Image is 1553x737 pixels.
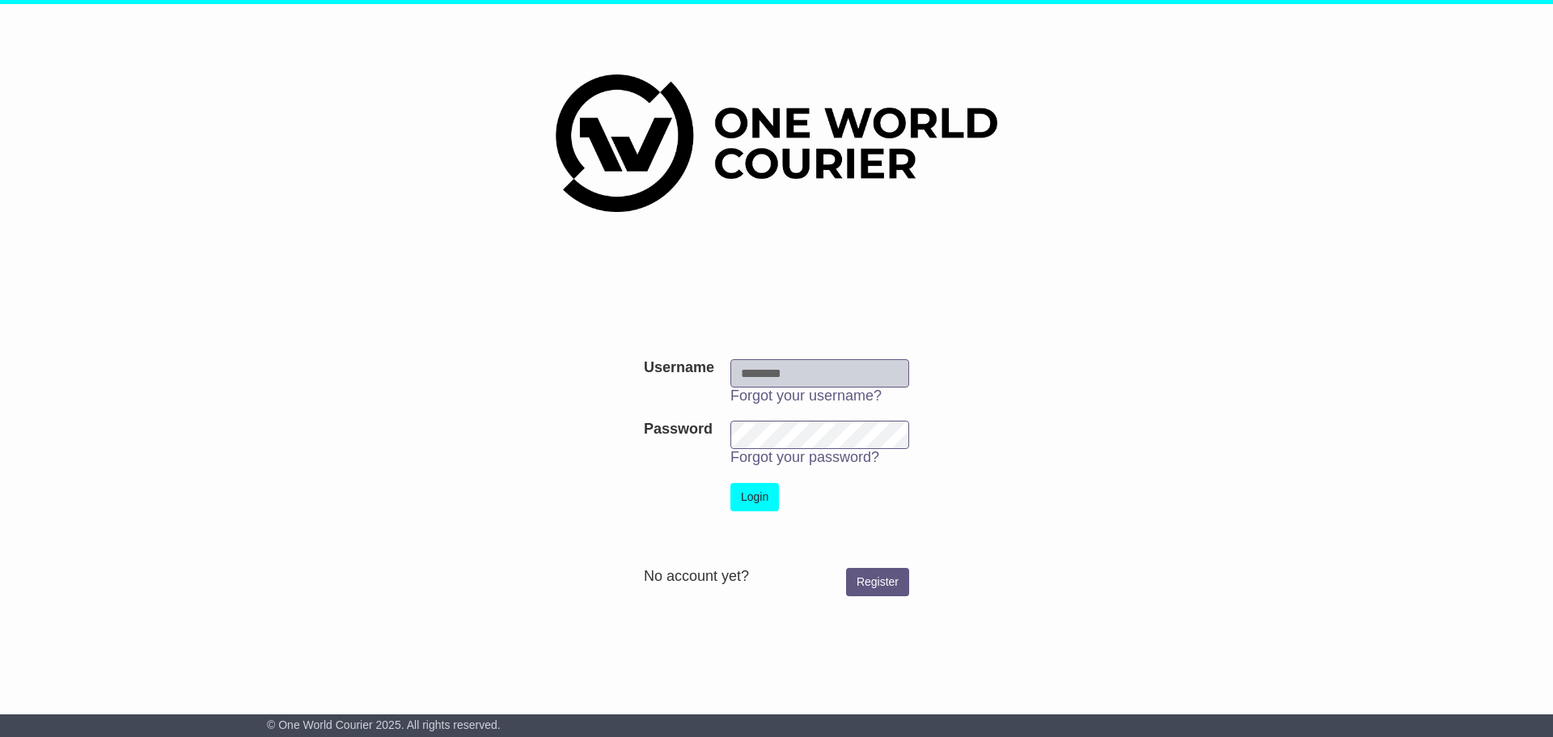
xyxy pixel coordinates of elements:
[556,74,997,212] img: One World
[730,388,882,404] a: Forgot your username?
[846,568,909,596] a: Register
[644,359,714,377] label: Username
[267,718,501,731] span: © One World Courier 2025. All rights reserved.
[644,568,909,586] div: No account yet?
[730,449,879,465] a: Forgot your password?
[644,421,713,438] label: Password
[730,483,779,511] button: Login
